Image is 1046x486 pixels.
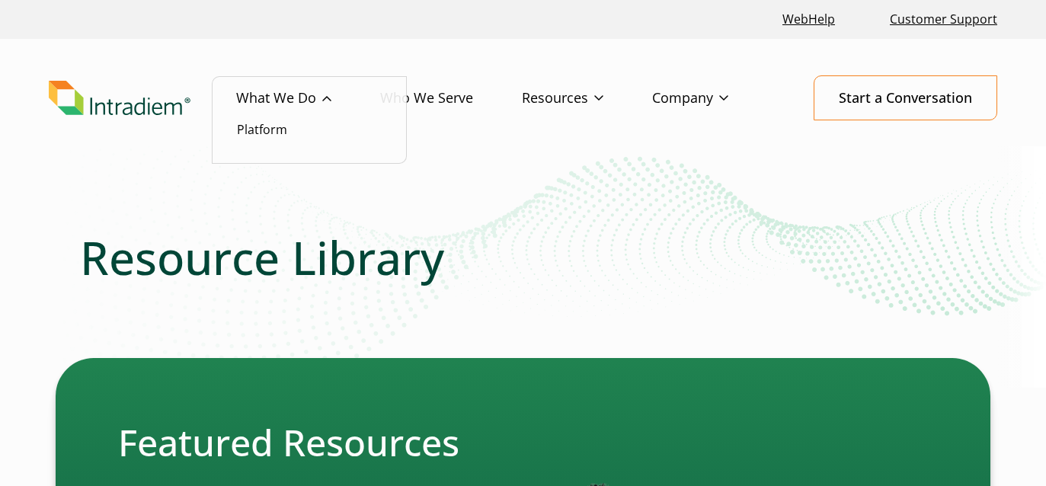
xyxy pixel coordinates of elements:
[43,24,75,37] div: v 4.0.24
[118,420,928,465] h2: Featured Resources
[168,90,257,100] div: Keywords by Traffic
[884,3,1003,36] a: Customer Support
[41,88,53,101] img: tab_domain_overview_orange.svg
[80,230,966,285] h1: Resource Library
[522,76,652,120] a: Resources
[49,81,190,116] img: Intradiem
[380,76,522,120] a: Who We Serve
[49,81,236,116] a: Link to homepage of Intradiem
[814,75,997,120] a: Start a Conversation
[24,40,37,52] img: website_grey.svg
[24,24,37,37] img: logo_orange.svg
[58,90,136,100] div: Domain Overview
[152,88,164,101] img: tab_keywords_by_traffic_grey.svg
[776,3,841,36] a: Link opens in a new window
[40,40,168,52] div: Domain: [DOMAIN_NAME]
[236,76,380,120] a: What We Do
[652,76,777,120] a: Company
[237,121,287,138] a: Platform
